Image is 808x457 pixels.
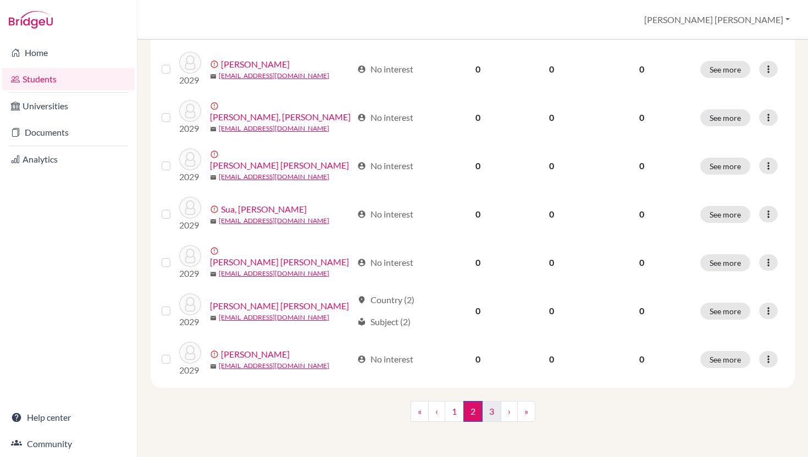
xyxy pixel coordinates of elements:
a: [EMAIL_ADDRESS][DOMAIN_NAME] [219,361,329,371]
a: [EMAIL_ADDRESS][DOMAIN_NAME] [219,216,329,226]
img: Villanueva, Charlene Jillian [179,293,201,315]
a: Help center [2,406,135,428]
p: 0 [596,208,687,221]
div: No interest [357,208,413,221]
p: 0 [596,63,687,76]
a: Documents [2,121,135,143]
span: mail [210,363,217,370]
span: account_circle [357,258,366,267]
td: 0 [514,287,590,335]
span: location_on [357,296,366,304]
a: Analytics [2,148,135,170]
span: mail [210,73,217,80]
span: error_outline [210,60,221,69]
button: See more [700,206,750,223]
td: 0 [442,238,514,287]
td: 0 [514,93,590,142]
a: [PERSON_NAME] [221,58,290,71]
p: 2029 [179,122,201,135]
p: 2029 [179,74,201,87]
p: 2029 [179,170,201,183]
div: No interest [357,159,413,172]
span: mail [210,271,217,277]
a: ‹ [428,401,445,422]
a: Students [2,68,135,90]
p: 2029 [179,315,201,328]
button: See more [700,254,750,271]
button: See more [700,61,750,78]
img: Soler, Mary Gabrielle [179,148,201,170]
nav: ... [411,401,535,431]
td: 0 [442,287,514,335]
span: account_circle [357,210,366,219]
button: See more [700,303,750,320]
a: [EMAIL_ADDRESS][DOMAIN_NAME] [219,172,329,182]
a: [PERSON_NAME] [PERSON_NAME] [210,255,349,269]
a: [PERSON_NAME] [221,348,290,361]
button: [PERSON_NAME] [PERSON_NAME] [639,9,795,30]
span: error_outline [210,350,221,359]
img: Bridge-U [9,11,53,29]
a: Home [2,42,135,64]
a: [EMAIL_ADDRESS][DOMAIN_NAME] [219,71,329,81]
a: › [501,401,518,422]
button: See more [700,158,750,175]
span: mail [210,126,217,132]
span: 2 [463,401,483,422]
td: 0 [442,93,514,142]
p: 0 [596,111,687,124]
p: 0 [596,353,687,366]
td: 0 [442,335,514,383]
span: account_circle [357,161,366,170]
td: 0 [442,45,514,93]
img: Reyes, Enzo Joaquin [179,52,201,74]
td: 0 [442,190,514,238]
a: « [411,401,429,422]
div: Country (2) [357,293,414,306]
p: 0 [596,256,687,269]
span: error_outline [210,205,221,214]
button: See more [700,109,750,126]
a: Community [2,433,135,455]
p: 2029 [179,364,201,377]
a: » [517,401,535,422]
a: [EMAIL_ADDRESS][DOMAIN_NAME] [219,313,329,322]
p: 2029 [179,267,201,280]
span: error_outline [210,150,221,159]
img: Villanueva, Jael Ryan [179,342,201,364]
div: No interest [357,353,413,366]
td: 0 [514,238,590,287]
p: 0 [596,304,687,317]
img: Sua, Li Toni Yvanna [179,197,201,219]
a: [PERSON_NAME] [PERSON_NAME] [210,159,349,172]
span: account_circle [357,113,366,122]
td: 0 [514,45,590,93]
span: mail [210,315,217,321]
button: See more [700,351,750,368]
span: error_outline [210,102,221,110]
div: Subject (2) [357,315,411,328]
a: Sua, [PERSON_NAME] [221,203,307,216]
a: [PERSON_NAME], [PERSON_NAME] [210,110,351,124]
td: 0 [514,335,590,383]
a: 3 [482,401,501,422]
div: No interest [357,256,413,269]
span: mail [210,218,217,225]
span: account_circle [357,355,366,364]
a: [PERSON_NAME] [PERSON_NAME] [210,299,349,313]
span: account_circle [357,65,366,74]
a: Universities [2,95,135,117]
p: 2029 [179,219,201,232]
td: 0 [514,190,590,238]
a: [EMAIL_ADDRESS][DOMAIN_NAME] [219,124,329,133]
p: 0 [596,159,687,172]
a: [EMAIL_ADDRESS][DOMAIN_NAME] [219,269,329,278]
div: No interest [357,63,413,76]
a: 1 [445,401,464,422]
div: No interest [357,111,413,124]
img: Sullivan, Jade Elizabeth Lourdes [179,245,201,267]
td: 0 [442,142,514,190]
td: 0 [514,142,590,190]
img: Santos, Ciersten Gabrielle [179,100,201,122]
span: error_outline [210,247,221,255]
